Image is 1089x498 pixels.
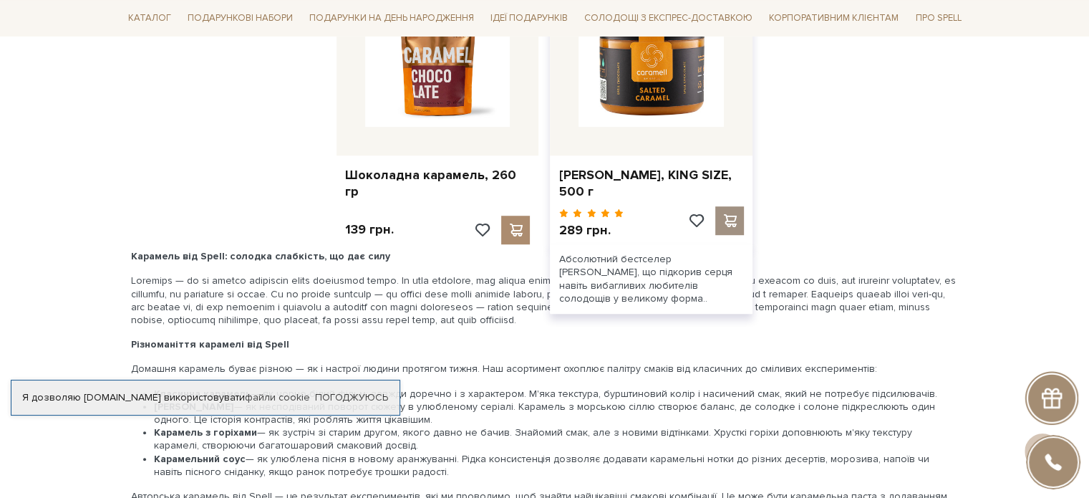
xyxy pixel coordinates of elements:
[154,388,959,401] li: — як чорно-білий фільм: завжди доречно і з характером. М'яка текстура, бурштиновий колір і насиче...
[154,401,959,426] li: — як несподіваний поворот сюжету в улюбленому серіалі. Карамель з морською сіллю створює баланс, ...
[154,426,959,452] li: — як зустріч зі старим другом, якого давно не бачив. Знайомий смак, але з новими відтінками. Хрус...
[131,363,959,375] p: Домашня карамель буває різною — як і настрої людини протягом тижня. Наш асортимент охоплює палітр...
[579,6,758,30] a: Солодощі з експрес-доставкою
[763,6,904,30] a: Корпоративним клієнтам
[558,167,744,201] a: [PERSON_NAME], KING SIZE, 500 г
[245,391,310,403] a: файли cookie
[304,7,480,29] span: Подарунки на День народження
[345,167,531,201] a: Шоколадна карамель, 260 гр
[11,391,400,404] div: Я дозволяю [DOMAIN_NAME] використовувати
[131,338,289,350] b: Різноманіття карамелі від Spell
[131,274,959,327] p: Loremips — do si ametco adipiscin elits doeiusmod tempo. In utla etdolore, mag aliqua enimadmini ...
[131,250,390,262] b: Карамель від Spell: солодка слабкість, що дає силу
[558,222,624,239] p: 289 грн.
[315,391,388,404] a: Погоджуюсь
[122,7,177,29] span: Каталог
[154,453,246,465] b: Карамельний соус
[909,7,967,29] span: Про Spell
[182,7,299,29] span: Подарункові набори
[485,7,573,29] span: Ідеї подарунків
[550,244,752,314] div: Абсолютний бестселер [PERSON_NAME], що підкорив серця навіть вибагливих любителів солодощів у вел...
[345,221,394,238] p: 139 грн.
[154,453,959,479] li: — як улюблена пісня в новому аранжуванні. Рідка консистенція дозволяє додавати карамельні нотки д...
[154,426,257,439] b: Карамель з горіхами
